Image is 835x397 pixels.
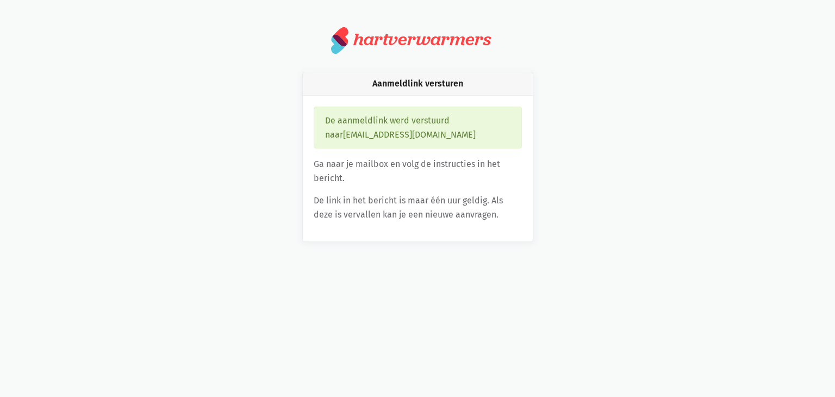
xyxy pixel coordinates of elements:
[353,29,491,49] div: hartverwarmers
[303,72,533,96] div: Aanmeldlink versturen
[331,26,504,54] a: hartverwarmers
[314,107,522,148] div: De aanmeldlink werd verstuurd naar [EMAIL_ADDRESS][DOMAIN_NAME]
[314,194,522,221] p: De link in het bericht is maar één uur geldig. Als deze is vervallen kan je een nieuwe aanvragen.
[331,26,349,54] img: logo.svg
[314,157,522,185] p: Ga naar je mailbox en volg de instructies in het bericht.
